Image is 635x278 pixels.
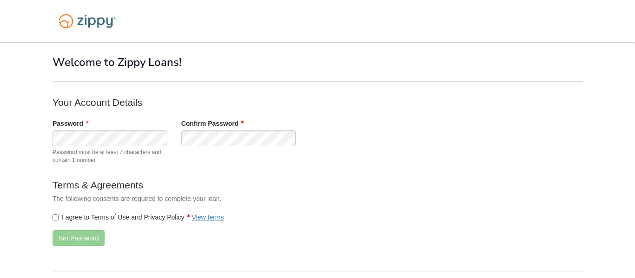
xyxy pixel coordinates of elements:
[53,194,424,203] p: The following consents are required to complete your loan.
[181,130,296,146] input: Verify Password
[53,230,105,246] button: Set Password
[53,214,59,220] input: I agree to Terms of Use and Privacy PolicyView terms
[53,9,122,33] img: Logo
[192,213,224,221] a: View terms
[53,178,424,192] p: Terms & Agreements
[53,149,167,164] span: Password must be at least 7 characters and contain 1 number
[53,213,224,222] label: I agree to Terms of Use and Privacy Policy
[53,119,88,128] label: Password
[53,56,582,68] h1: Welcome to Zippy Loans!
[181,119,244,128] label: Confirm Password
[53,96,424,109] p: Your Account Details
